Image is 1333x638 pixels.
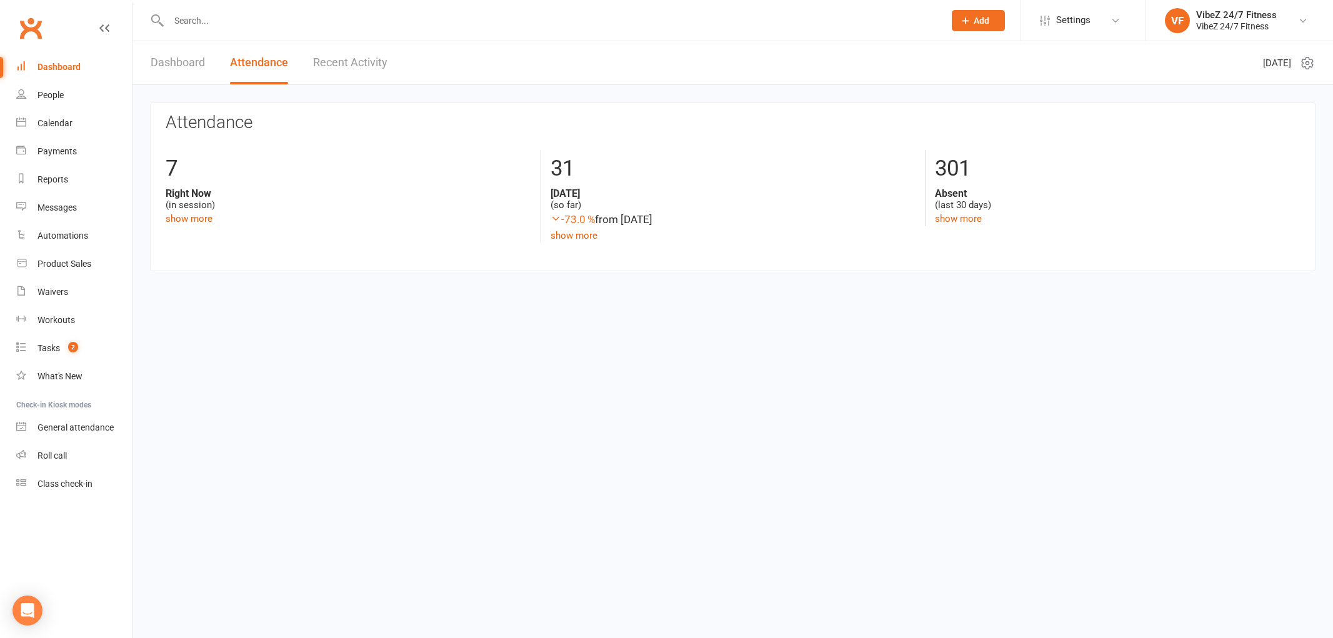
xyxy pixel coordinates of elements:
div: What's New [37,371,82,381]
a: Clubworx [15,12,46,44]
div: Waivers [37,287,68,297]
div: Payments [37,146,77,156]
strong: Right Now [166,187,531,199]
div: VibeZ 24/7 Fitness [1196,21,1277,32]
div: Open Intercom Messenger [12,596,42,626]
span: -73.0 % [551,213,595,226]
a: Reports [16,166,132,194]
a: show more [551,230,597,241]
div: 31 [551,150,916,187]
strong: [DATE] [551,187,916,199]
div: Calendar [37,118,72,128]
a: Tasks 2 [16,334,132,362]
a: Calendar [16,109,132,137]
a: Product Sales [16,250,132,278]
div: Workouts [37,315,75,325]
a: Dashboard [16,53,132,81]
div: Messages [37,202,77,212]
span: 2 [68,342,78,352]
div: Dashboard [37,62,81,72]
div: (last 30 days) [935,187,1300,211]
a: Workouts [16,306,132,334]
div: Automations [37,231,88,241]
div: VF [1165,8,1190,33]
input: Search... [165,12,936,29]
a: Messages [16,194,132,222]
a: show more [935,213,982,224]
div: Tasks [37,343,60,353]
a: Class kiosk mode [16,470,132,498]
span: Settings [1056,6,1091,34]
a: Attendance [230,41,288,84]
div: VibeZ 24/7 Fitness [1196,9,1277,21]
a: Roll call [16,442,132,470]
div: 7 [166,150,531,187]
div: (so far) [551,187,916,211]
strong: Absent [935,187,1300,199]
div: (in session) [166,187,531,211]
a: General attendance kiosk mode [16,414,132,442]
div: Class check-in [37,479,92,489]
a: What's New [16,362,132,391]
a: Waivers [16,278,132,306]
a: People [16,81,132,109]
a: Automations [16,222,132,250]
div: Roll call [37,451,67,461]
a: Dashboard [151,41,205,84]
a: show more [166,213,212,224]
span: [DATE] [1263,56,1291,71]
div: 301 [935,150,1300,187]
a: Payments [16,137,132,166]
div: General attendance [37,422,114,432]
h3: Attendance [166,113,1300,132]
div: from [DATE] [551,211,916,228]
a: Recent Activity [313,41,387,84]
button: Add [952,10,1005,31]
div: People [37,90,64,100]
span: Add [974,16,989,26]
div: Reports [37,174,68,184]
div: Product Sales [37,259,91,269]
